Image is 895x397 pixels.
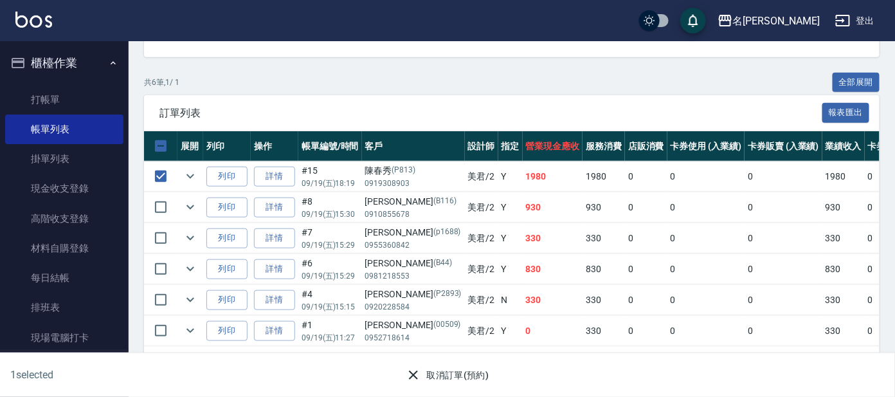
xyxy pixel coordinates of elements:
td: 0 [625,223,667,254]
td: 830 [822,254,865,284]
p: 09/19 (五) 11:27 [302,332,359,344]
td: 0 [667,254,745,284]
td: 0 [667,162,745,192]
td: 930 [523,192,583,223]
td: 0 [625,316,667,346]
p: 09/19 (五) 15:30 [302,208,359,220]
th: 操作 [251,131,298,162]
a: 材料自購登錄 [5,234,123,263]
div: [PERSON_NAME] [365,288,462,301]
td: N [498,285,523,315]
th: 展開 [177,131,203,162]
td: 美君 /2 [465,192,498,223]
td: #15 [298,162,362,192]
button: 列印 [206,321,248,341]
p: 共 6 筆, 1 / 1 [144,77,179,88]
td: Y [498,254,523,284]
p: (p1688) [433,226,461,239]
td: 美君 /2 [465,162,498,192]
td: 0 [745,192,822,223]
td: 0 [625,285,667,315]
a: 報表匯出 [822,106,870,118]
a: 詳情 [254,228,295,248]
button: expand row [181,198,200,217]
td: 330 [822,223,865,254]
td: #4 [298,285,362,315]
p: 09/19 (五) 15:29 [302,270,359,282]
td: 美君 /2 [465,254,498,284]
td: 330 [583,316,625,346]
td: 0 [523,316,583,346]
td: 0 [625,162,667,192]
a: 詳情 [254,198,295,217]
p: 0952718614 [365,332,462,344]
th: 店販消費 [625,131,667,162]
td: 美君 /2 [465,316,498,346]
button: expand row [181,228,200,248]
p: 0919308903 [365,178,462,189]
th: 卡券販賣 (入業績) [745,131,822,162]
td: 0 [667,192,745,223]
th: 帳單編號/時間 [298,131,362,162]
td: 0 [745,223,822,254]
p: 0920228584 [365,301,462,313]
td: 1980 [822,162,865,192]
td: 330 [583,285,625,315]
div: [PERSON_NAME] [365,195,462,208]
p: 09/19 (五) 15:29 [302,239,359,251]
th: 客戶 [362,131,465,162]
div: [PERSON_NAME] [365,319,462,332]
button: expand row [181,167,200,186]
th: 卡券使用 (入業績) [667,131,745,162]
td: 1980 [583,162,625,192]
td: #7 [298,223,362,254]
td: 美君 /2 [465,223,498,254]
div: [PERSON_NAME] [365,226,462,239]
button: 取消訂單(預約) [401,364,494,387]
p: (P813) [392,164,416,178]
td: #6 [298,254,362,284]
a: 高階收支登錄 [5,204,123,234]
td: 0 [745,162,822,192]
td: 美君 /2 [465,285,498,315]
button: 櫃檯作業 [5,46,123,80]
p: 0955360842 [365,239,462,251]
span: 訂單列表 [159,107,822,120]
p: (B116) [433,195,457,208]
td: Y [498,316,523,346]
td: 330 [523,285,583,315]
a: 帳單列表 [5,115,123,144]
p: (P2893) [433,288,462,301]
td: 1980 [523,162,583,192]
a: 打帳單 [5,85,123,115]
button: 全部展開 [833,73,880,93]
td: Y [498,192,523,223]
p: 0981218553 [365,270,462,282]
td: 330 [583,223,625,254]
th: 服務消費 [583,131,625,162]
button: expand row [181,259,200,279]
td: #8 [298,192,362,223]
a: 排班表 [5,293,123,322]
th: 營業現金應收 [523,131,583,162]
td: 330 [822,285,865,315]
td: 830 [523,254,583,284]
td: #1 [298,316,362,346]
button: 列印 [206,228,248,248]
th: 列印 [203,131,251,162]
button: 列印 [206,167,248,187]
img: Logo [15,12,52,28]
button: save [680,8,706,33]
a: 詳情 [254,167,295,187]
td: 930 [583,192,625,223]
td: Y [498,223,523,254]
td: 0 [745,285,822,315]
p: 09/19 (五) 15:15 [302,301,359,313]
th: 設計師 [465,131,498,162]
td: 330 [822,316,865,346]
a: 詳情 [254,290,295,310]
td: 930 [822,192,865,223]
button: 列印 [206,198,248,217]
th: 業績收入 [822,131,865,162]
div: 名[PERSON_NAME] [733,13,820,29]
